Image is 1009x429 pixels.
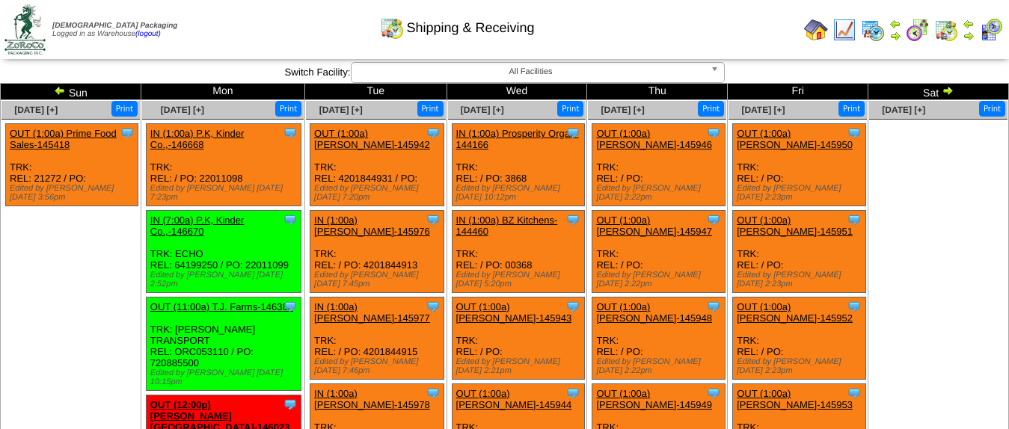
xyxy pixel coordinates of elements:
img: Tooltip [706,126,721,141]
a: IN (1:00a) P.K, Kinder Co.,-146668 [150,128,245,150]
button: Print [979,101,1005,117]
div: Edited by [PERSON_NAME] [DATE] 7:23pm [150,184,301,202]
div: TRK: REL: 4201844931 / PO: [310,124,444,206]
div: Edited by [PERSON_NAME] [DATE] 2:23pm [737,271,865,288]
img: zoroco-logo-small.webp [4,4,46,55]
div: TRK: REL: / PO: [592,124,725,206]
td: Wed [447,84,587,100]
div: Edited by [PERSON_NAME] [DATE] 10:12pm [456,184,584,202]
img: Tooltip [565,299,580,314]
div: TRK: ECHO REL: 64199250 / PO: 22011099 [146,211,301,293]
span: Logged in as Warehouse [52,22,177,38]
a: OUT (1:00a) Prime Food Sales-145418 [10,128,117,150]
td: Tue [305,84,447,100]
img: calendarcustomer.gif [979,18,1003,42]
img: Tooltip [847,212,862,227]
a: OUT (1:00a) [PERSON_NAME]-145952 [737,301,853,324]
span: [DATE] [+] [601,105,645,115]
img: Tooltip [426,212,441,227]
img: Tooltip [283,212,298,227]
a: OUT (1:00a) [PERSON_NAME]-145950 [737,128,853,150]
a: OUT (1:00a) [PERSON_NAME]-145951 [737,214,853,237]
img: arrowright.gif [963,30,975,42]
span: Shipping & Receiving [407,20,535,36]
img: Tooltip [283,299,298,314]
button: Print [698,101,724,117]
a: [DATE] [+] [14,105,58,115]
div: TRK: REL: / PO: [592,297,725,380]
a: IN (7:00a) P.K, Kinder Co.,-146670 [150,214,245,237]
td: Thu [587,84,728,100]
img: Tooltip [847,299,862,314]
span: [DATE] [+] [319,105,363,115]
img: calendarinout.gif [380,16,404,40]
img: Tooltip [283,126,298,141]
div: Edited by [PERSON_NAME] [DATE] 2:21pm [456,357,584,375]
div: Edited by [PERSON_NAME] [DATE] 2:22pm [596,357,724,375]
div: Edited by [PERSON_NAME] [DATE] 3:56pm [10,184,138,202]
button: Print [838,101,865,117]
div: TRK: REL: / PO: [733,124,865,206]
img: calendarinout.gif [934,18,958,42]
img: arrowleft.gif [889,18,901,30]
div: Edited by [PERSON_NAME] [DATE] 2:23pm [737,184,865,202]
div: TRK: REL: / PO: 00368 [452,211,584,293]
span: [DATE] [+] [461,105,504,115]
td: Sun [1,84,141,100]
button: Print [111,101,138,117]
a: OUT (1:00a) [PERSON_NAME]-145947 [596,214,712,237]
button: Print [417,101,444,117]
div: TRK: REL: / PO: 4201844913 [310,211,444,293]
a: OUT (1:00a) [PERSON_NAME]-145949 [596,388,712,410]
span: [DEMOGRAPHIC_DATA] Packaging [52,22,177,30]
button: Print [275,101,301,117]
div: Edited by [PERSON_NAME] [DATE] 7:20pm [314,184,444,202]
a: OUT (1:00a) [PERSON_NAME]-145942 [314,128,430,150]
img: arrowright.gif [942,84,954,96]
div: Edited by [PERSON_NAME] [DATE] 2:52pm [150,271,301,288]
img: calendarprod.gif [861,18,885,42]
div: Edited by [PERSON_NAME] [DATE] 2:23pm [737,357,865,375]
img: home.gif [804,18,828,42]
div: Edited by [PERSON_NAME] [DATE] 5:20pm [456,271,584,288]
div: TRK: REL: / PO: 3868 [452,124,584,206]
a: IN (1:00a) Prosperity Organ-144166 [456,128,579,150]
td: Sat [868,84,1009,100]
a: IN (1:00a) [PERSON_NAME]-145976 [314,214,430,237]
div: Edited by [PERSON_NAME] [DATE] 2:22pm [596,271,724,288]
a: [DATE] [+] [741,105,785,115]
img: arrowleft.gif [54,84,66,96]
div: Edited by [PERSON_NAME] [DATE] 7:45pm [314,271,444,288]
a: OUT (1:00a) [PERSON_NAME]-145953 [737,388,853,410]
img: Tooltip [426,299,441,314]
div: Edited by [PERSON_NAME] [DATE] 7:46pm [314,357,444,375]
img: Tooltip [565,386,580,401]
img: Tooltip [706,386,721,401]
a: OUT (1:00a) [PERSON_NAME]-145943 [456,301,572,324]
img: Tooltip [565,212,580,227]
a: IN (1:00a) [PERSON_NAME]-145978 [314,388,430,410]
div: TRK: REL: 21272 / PO: [6,124,138,206]
img: Tooltip [847,386,862,401]
a: OUT (1:00a) [PERSON_NAME]-145944 [456,388,572,410]
a: IN (1:00a) [PERSON_NAME]-145977 [314,301,430,324]
img: Tooltip [706,212,721,227]
a: [DATE] [+] [161,105,204,115]
img: Tooltip [283,397,298,412]
a: [DATE] [+] [882,105,925,115]
img: Tooltip [847,126,862,141]
td: Mon [141,84,304,100]
div: TRK: [PERSON_NAME] TRANSPORT REL: ORC053110 / PO: 720885500 [146,297,301,391]
img: Tooltip [706,299,721,314]
div: TRK: REL: / PO: [592,211,725,293]
div: Edited by [PERSON_NAME] [DATE] 2:22pm [596,184,724,202]
a: OUT (11:00a) T.J. Farms-146388 [150,301,293,312]
img: Tooltip [120,126,135,141]
span: All Facilities [358,63,705,81]
div: TRK: REL: / PO: 22011098 [146,124,301,206]
a: OUT (1:00a) [PERSON_NAME]-145948 [596,301,712,324]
